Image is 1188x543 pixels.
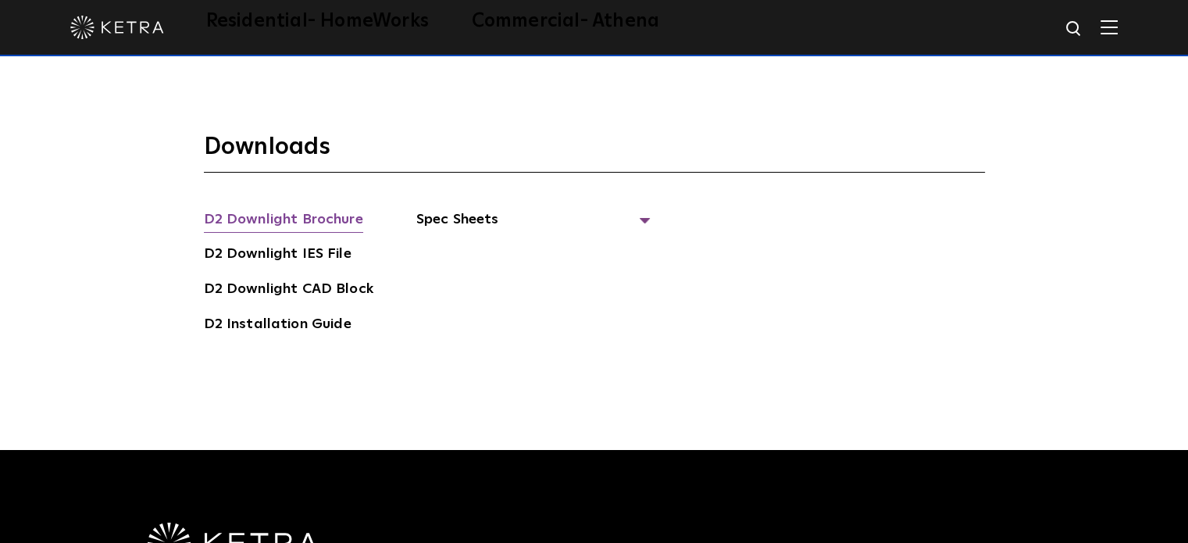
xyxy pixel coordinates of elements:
a: D2 Downlight CAD Block [204,278,373,303]
img: Hamburger%20Nav.svg [1101,20,1118,34]
h3: Downloads [204,132,985,173]
a: D2 Installation Guide [204,313,351,338]
span: Spec Sheets [416,209,651,243]
a: D2 Downlight Brochure [204,209,363,234]
img: search icon [1065,20,1084,39]
img: ketra-logo-2019-white [70,16,164,39]
a: D2 Downlight IES File [204,243,351,268]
